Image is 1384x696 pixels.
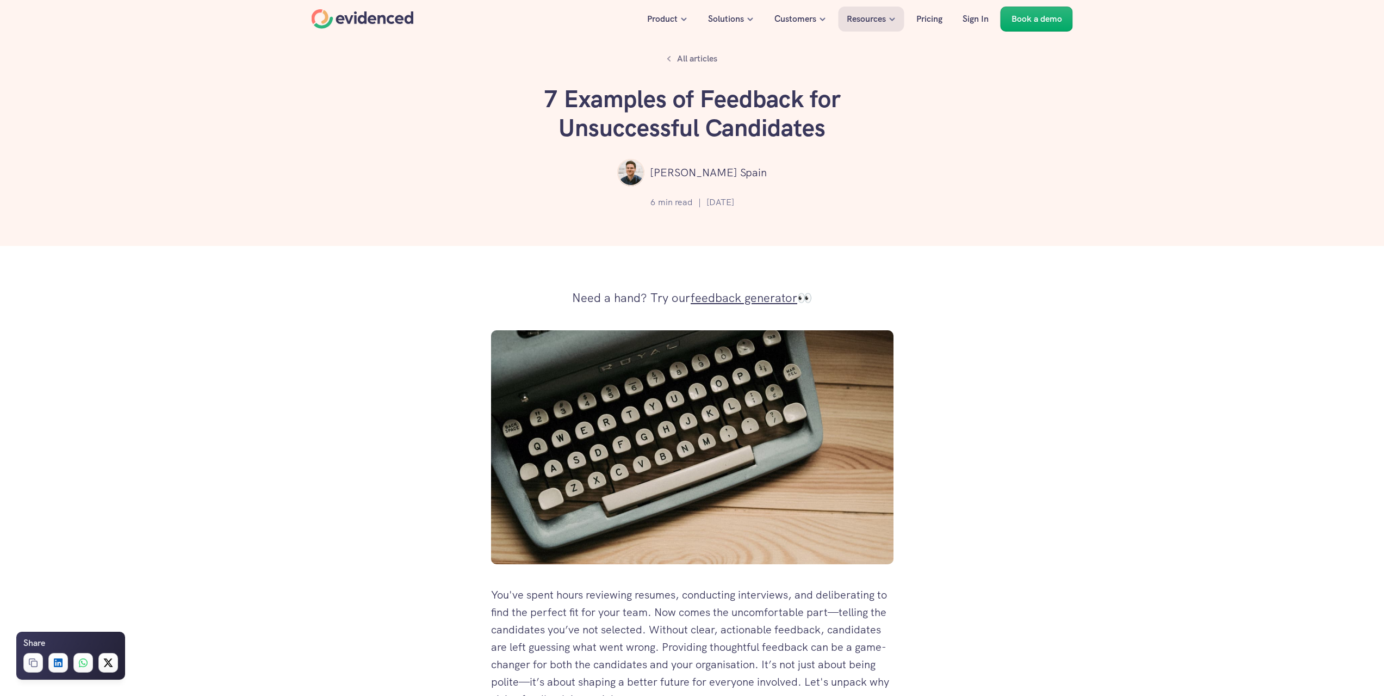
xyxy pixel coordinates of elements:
[774,12,816,26] p: Customers
[647,12,678,26] p: Product
[529,85,855,143] h1: 7 Examples of Feedback for Unsuccessful Candidates
[963,12,989,26] p: Sign In
[908,7,951,32] a: Pricing
[677,52,717,66] p: All articles
[1001,7,1073,32] a: Book a demo
[23,636,45,650] h6: Share
[650,164,767,181] p: [PERSON_NAME] Spain
[706,195,734,210] p: [DATE]
[847,12,886,26] p: Resources
[708,12,744,26] p: Solutions
[658,195,693,210] p: min read
[691,290,797,306] a: feedback generator
[572,287,812,309] p: Need a hand? Try our 👀
[954,7,997,32] a: Sign In
[661,49,723,69] a: All articles
[312,9,414,29] a: Home
[617,159,644,186] img: ""
[698,195,701,210] p: |
[491,330,893,564] img: Typewriter
[650,195,655,210] p: 6
[916,12,942,26] p: Pricing
[1011,12,1062,26] p: Book a demo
